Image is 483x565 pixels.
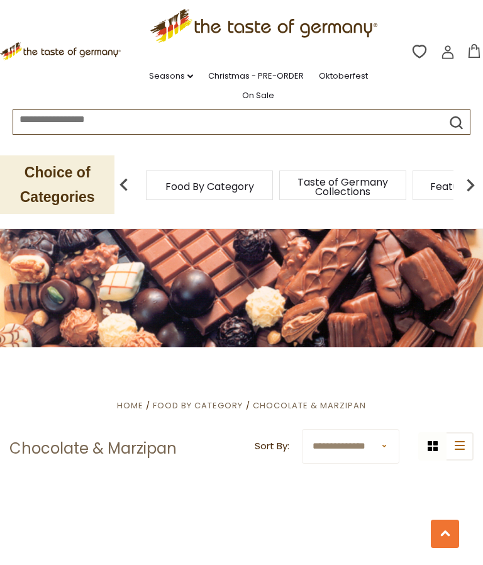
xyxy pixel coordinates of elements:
[153,400,243,411] a: Food By Category
[255,439,289,454] label: Sort By:
[253,400,366,411] a: Chocolate & Marzipan
[9,439,177,458] h1: Chocolate & Marzipan
[117,400,143,411] a: Home
[208,69,304,83] a: Christmas - PRE-ORDER
[458,172,483,198] img: next arrow
[165,182,254,191] a: Food By Category
[292,177,393,196] a: Taste of Germany Collections
[149,69,193,83] a: Seasons
[319,69,368,83] a: Oktoberfest
[242,89,274,103] a: On Sale
[111,172,136,198] img: previous arrow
